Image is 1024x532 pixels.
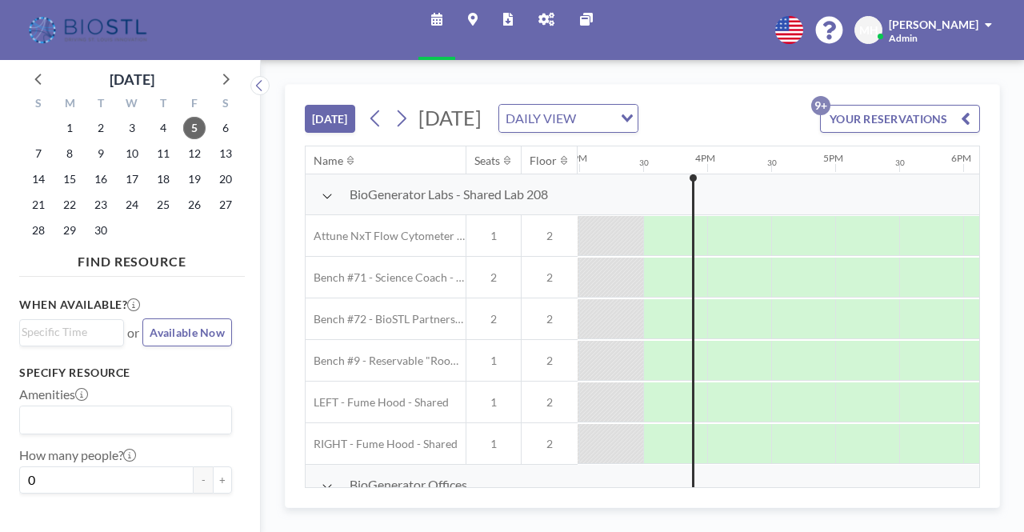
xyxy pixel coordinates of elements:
[22,410,222,430] input: Search for option
[183,168,206,190] span: Friday, September 19, 2025
[22,323,114,341] input: Search for option
[27,142,50,165] span: Sunday, September 7, 2025
[152,168,174,190] span: Thursday, September 18, 2025
[306,270,466,285] span: Bench #71 - Science Coach - BioSTL Bench
[142,318,232,346] button: Available Now
[19,447,136,463] label: How many people?
[121,117,143,139] span: Wednesday, September 3, 2025
[820,105,980,133] button: YOUR RESERVATIONS9+
[214,142,237,165] span: Saturday, September 13, 2025
[306,229,466,243] span: Attune NxT Flow Cytometer - Bench #25
[522,312,578,326] span: 2
[127,325,139,341] span: or
[499,105,638,132] div: Search for option
[183,194,206,216] span: Friday, September 26, 2025
[152,142,174,165] span: Thursday, September 11, 2025
[90,194,112,216] span: Tuesday, September 23, 2025
[502,108,579,129] span: DAILY VIEW
[530,154,557,168] div: Floor
[213,466,232,494] button: +
[19,366,232,380] h3: Specify resource
[20,320,123,344] div: Search for option
[522,229,578,243] span: 2
[350,186,548,202] span: BioGenerator Labs - Shared Lab 208
[522,437,578,451] span: 2
[150,326,225,339] span: Available Now
[194,466,213,494] button: -
[895,158,905,168] div: 30
[306,437,458,451] span: RIGHT - Fume Hood - Shared
[581,108,611,129] input: Search for option
[90,142,112,165] span: Tuesday, September 9, 2025
[152,117,174,139] span: Thursday, September 4, 2025
[178,94,210,115] div: F
[58,142,81,165] span: Monday, September 8, 2025
[639,158,649,168] div: 30
[214,194,237,216] span: Saturday, September 27, 2025
[951,152,971,164] div: 6PM
[58,168,81,190] span: Monday, September 15, 2025
[27,168,50,190] span: Sunday, September 14, 2025
[214,168,237,190] span: Saturday, September 20, 2025
[695,152,715,164] div: 4PM
[859,23,878,38] span: MH
[121,168,143,190] span: Wednesday, September 17, 2025
[522,270,578,285] span: 2
[305,105,355,133] button: [DATE]
[23,94,54,115] div: S
[19,247,245,270] h4: FIND RESOURCE
[117,94,148,115] div: W
[466,229,521,243] span: 1
[58,194,81,216] span: Monday, September 22, 2025
[214,117,237,139] span: Saturday, September 6, 2025
[147,94,178,115] div: T
[152,194,174,216] span: Thursday, September 25, 2025
[20,406,231,434] div: Search for option
[58,117,81,139] span: Monday, September 1, 2025
[466,270,521,285] span: 2
[466,354,521,368] span: 1
[110,68,154,90] div: [DATE]
[183,142,206,165] span: Friday, September 12, 2025
[306,354,466,368] span: Bench #9 - Reservable "RoomZilla" Bench
[466,395,521,410] span: 1
[27,219,50,242] span: Sunday, September 28, 2025
[183,117,206,139] span: Friday, September 5, 2025
[90,219,112,242] span: Tuesday, September 30, 2025
[306,395,449,410] span: LEFT - Fume Hood - Shared
[90,117,112,139] span: Tuesday, September 2, 2025
[466,437,521,451] span: 1
[121,142,143,165] span: Wednesday, September 10, 2025
[314,154,343,168] div: Name
[86,94,117,115] div: T
[54,94,86,115] div: M
[350,477,467,493] span: BioGenerator Offices
[19,386,88,402] label: Amenities
[210,94,241,115] div: S
[767,158,777,168] div: 30
[27,194,50,216] span: Sunday, September 21, 2025
[418,106,482,130] span: [DATE]
[121,194,143,216] span: Wednesday, September 24, 2025
[823,152,843,164] div: 5PM
[522,395,578,410] span: 2
[58,219,81,242] span: Monday, September 29, 2025
[26,14,153,46] img: organization-logo
[90,168,112,190] span: Tuesday, September 16, 2025
[466,312,521,326] span: 2
[474,154,500,168] div: Seats
[522,354,578,368] span: 2
[889,18,978,31] span: [PERSON_NAME]
[306,312,466,326] span: Bench #72 - BioSTL Partnerships & Apprenticeships Bench
[811,96,830,115] p: 9+
[889,32,918,44] span: Admin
